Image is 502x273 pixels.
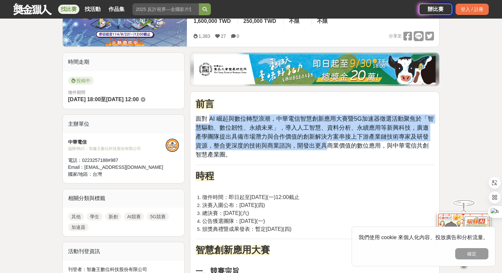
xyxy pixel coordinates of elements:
span: [DATE] 12:00 [106,97,138,102]
span: 公告獲選團隊：[DATE](一) [202,218,265,224]
span: 國家/地區： [68,171,93,177]
span: 面對 AI 崛起與數位轉型浪潮，中華電信智慧創新應用大賽暨5G加速器徵選活動聚焦於「智慧驅動、數位韌性、永續未來」，導入人工智慧、資料分析、永續應用等新興科技，廣邀產學團隊提出具備市場潛力與合作... [196,115,434,158]
span: 頒獎典禮暨成果發表：暫定[DATE](四) [202,226,292,232]
div: 時間走期 [63,53,184,71]
span: 投稿中 [68,77,94,85]
a: 辦比賽 [419,4,452,15]
span: 總決賽：[DATE](六) [202,210,249,216]
span: 不限 [289,18,299,24]
a: 加速器 [68,223,89,231]
span: 不限 [317,18,328,24]
span: 250,000 TWD [243,18,276,24]
a: 作品集 [106,5,127,14]
span: [DATE] 18:00 [68,97,101,102]
span: 我們使用 cookie 來個人化內容、投放廣告和分析流量。 [359,235,488,240]
span: 1,600,000 TWD [194,18,231,24]
div: 相關分類與標籤 [63,189,184,208]
div: Email： [EMAIL_ADDRESS][DOMAIN_NAME] [68,164,166,171]
strong: 前言 [196,99,214,109]
input: 2025 反詐視界—全國影片競賽 [132,3,199,15]
div: 刊登者： 智趣王數位科技股份有限公司 [68,266,179,273]
div: 主辦單位 [63,115,184,133]
span: 至 [101,97,106,102]
a: 找比賽 [58,5,79,14]
strong: 時程 [196,171,214,181]
a: AI競賽 [124,213,144,221]
a: 其他 [68,213,84,221]
span: 徵件期間 [68,90,85,95]
a: 新創 [105,213,121,221]
span: 台灣 [93,171,102,177]
img: 1c81a89c-c1b3-4fd6-9c6e-7d29d79abef5.jpg [194,54,436,84]
span: 分享至 [389,31,402,41]
div: 協辦/執行： 智趣王數位科技股份有限公司 [68,146,166,152]
button: 確定 [455,248,488,259]
div: 活動刊登資訊 [63,242,184,261]
span: 27 [221,34,226,39]
span: 決賽入圍公布：[DATE](四) [202,202,265,208]
a: 5G競賽 [147,213,169,221]
span: 1,383 [199,34,210,39]
a: 找活動 [82,5,103,14]
a: 學生 [87,213,103,221]
span: 0 [237,34,239,39]
img: d2146d9a-e6f6-4337-9592-8cefde37ba6b.png [437,212,490,256]
div: 登入 / 註冊 [456,4,489,15]
div: 電話： 0223257188#987 [68,157,166,164]
strong: 智慧創新應用大賽 [196,245,270,255]
span: 徵件時間：即日起至[DATE](一)12:00截止 [202,194,299,200]
div: 中華電信 [68,139,166,146]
